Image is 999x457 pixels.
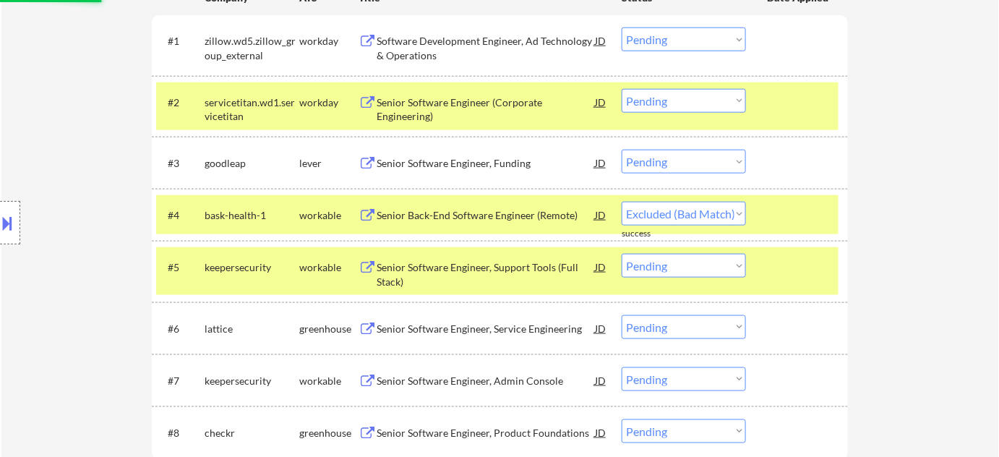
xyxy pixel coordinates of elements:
div: JD [593,150,608,176]
div: JD [593,89,608,115]
div: JD [593,419,608,445]
div: Senior Software Engineer, Support Tools (Full Stack) [377,260,595,289]
div: workday [299,95,359,110]
div: #7 [168,374,193,388]
div: keepersecurity [205,374,299,388]
div: workable [299,260,359,275]
div: JD [593,367,608,393]
div: workday [299,34,359,48]
div: greenhouse [299,322,359,336]
div: greenhouse [299,426,359,440]
div: JD [593,202,608,228]
div: JD [593,27,608,54]
div: #1 [168,34,193,48]
div: checkr [205,426,299,440]
div: lever [299,156,359,171]
div: workable [299,374,359,388]
div: #8 [168,426,193,440]
div: Senior Software Engineer (Corporate Engineering) [377,95,595,124]
div: Senior Software Engineer, Product Foundations [377,426,595,440]
div: Senior Software Engineer, Funding [377,156,595,171]
div: Software Development Engineer, Ad Technology & Operations [377,34,595,62]
div: Senior Software Engineer, Service Engineering [377,322,595,336]
div: Senior Software Engineer, Admin Console [377,374,595,388]
div: zillow.wd5.zillow_group_external [205,34,299,62]
div: JD [593,315,608,341]
div: JD [593,254,608,280]
div: workable [299,208,359,223]
div: Senior Back-End Software Engineer (Remote) [377,208,595,223]
div: success [622,228,679,240]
